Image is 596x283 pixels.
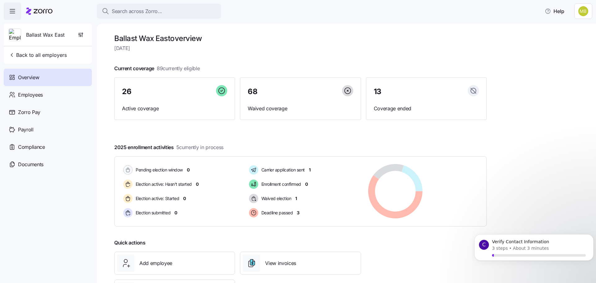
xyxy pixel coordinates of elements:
span: 0 [187,167,190,173]
span: 26 [122,88,131,95]
span: Active coverage [122,105,227,112]
button: Search across Zorro... [97,4,221,19]
a: Documents [4,156,92,173]
span: Zorro Pay [18,108,40,116]
span: 3 [297,210,300,216]
span: Current coverage [114,65,200,72]
a: Employees [4,86,92,103]
span: 0 [174,210,177,216]
span: Enrollment confirmed [260,181,301,187]
a: Zorro Pay [4,103,92,121]
img: Employer logo [9,29,21,41]
span: 0 [183,195,186,202]
span: Compliance [18,143,45,151]
span: Ballast Wax East [26,31,65,39]
span: Election submitted [134,210,170,216]
span: Quick actions [114,239,146,247]
a: Compliance [4,138,92,156]
span: Carrier application sent [260,167,305,173]
span: Documents [18,161,43,168]
span: [DATE] [114,44,487,52]
img: 877615f5e259db734b5c762b917b68e5 [578,6,588,16]
span: Waived election [260,195,291,202]
span: Deadline passed [260,210,293,216]
span: Search across Zorro... [112,7,162,15]
span: Overview [18,74,39,81]
span: Back to all employers [9,51,67,59]
span: 1 [309,167,311,173]
span: 1 [295,195,297,202]
h1: Ballast Wax East overview [114,34,487,43]
span: 68 [248,88,257,95]
span: Waived coverage [248,105,353,112]
span: 0 [196,181,199,187]
span: 0 [305,181,308,187]
span: Election active: Started [134,195,179,202]
span: 89 currently eligible [157,65,200,72]
span: Election active: Hasn't started [134,181,192,187]
span: 2025 enrollment activities [114,144,223,151]
span: 13 [374,88,382,95]
button: Help [540,5,569,17]
span: Employees [18,91,43,99]
span: Add employee [139,259,172,267]
span: Payroll [18,126,34,134]
a: Overview [4,69,92,86]
span: View invoices [265,259,296,267]
span: 5 currently in process [176,144,223,151]
span: Pending election window [134,167,183,173]
a: Payroll [4,121,92,138]
span: Help [545,7,564,15]
span: Coverage ended [374,105,479,112]
button: Back to all employers [6,49,69,61]
iframe: Intercom notifications message [472,227,596,280]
